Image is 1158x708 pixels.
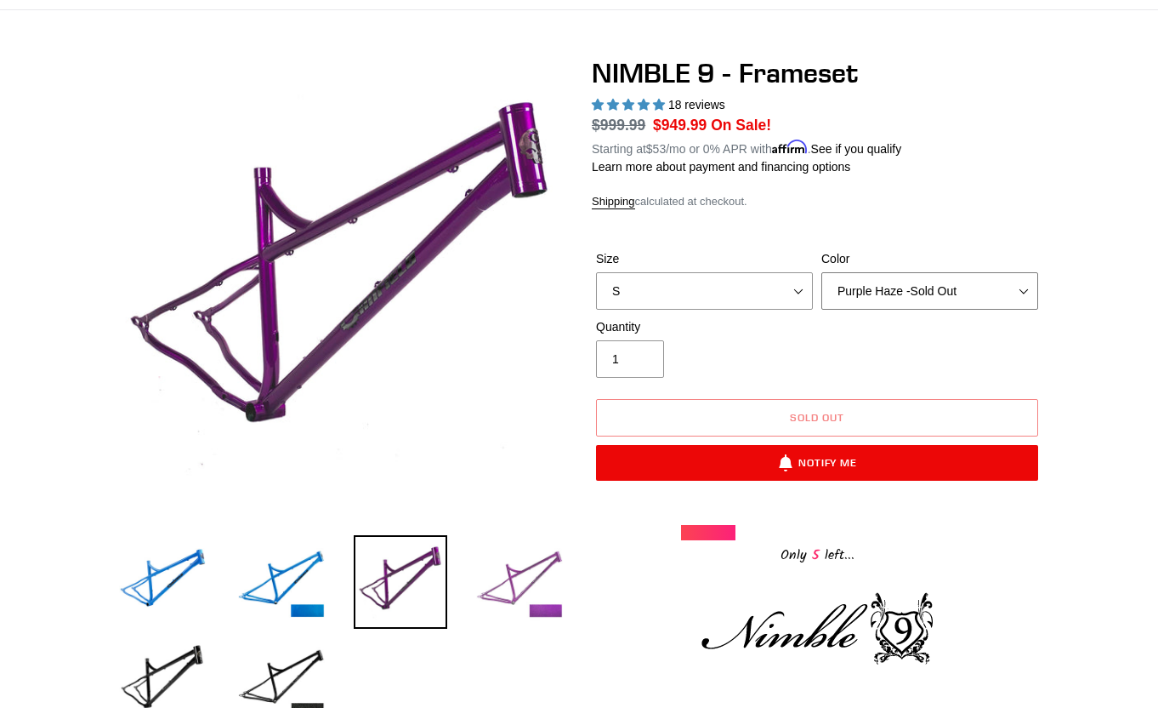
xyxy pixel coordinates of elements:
span: Sold out [790,411,844,424]
span: Affirm [772,140,808,154]
a: Learn more about payment and financing options [592,160,850,174]
span: $949.99 [653,117,707,134]
p: Starting at /mo or 0% APR with . [592,136,901,158]
label: Color [821,250,1038,268]
img: Load image into Gallery viewer, NIMBLE 9 - Frameset [116,535,209,629]
a: Shipping [592,195,635,209]
a: See if you qualify - Learn more about Affirm Financing (opens in modal) [811,142,902,156]
span: 18 reviews [668,98,725,111]
span: 5 [807,545,825,566]
h1: NIMBLE 9 - Frameset [592,57,1042,89]
s: $999.99 [592,117,645,134]
img: Load image into Gallery viewer, NIMBLE 9 - Frameset [235,535,328,629]
label: Size [596,250,813,268]
button: Notify Me [596,445,1038,481]
span: $53 [646,142,666,156]
span: On Sale! [711,114,771,136]
label: Quantity [596,318,813,336]
img: Load image into Gallery viewer, NIMBLE 9 - Frameset [473,535,566,629]
div: calculated at checkout. [592,193,1042,210]
img: Load image into Gallery viewer, NIMBLE 9 - Frameset [354,535,447,629]
button: Sold out [596,399,1038,437]
span: 4.89 stars [592,98,668,111]
div: Only left... [681,540,953,567]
